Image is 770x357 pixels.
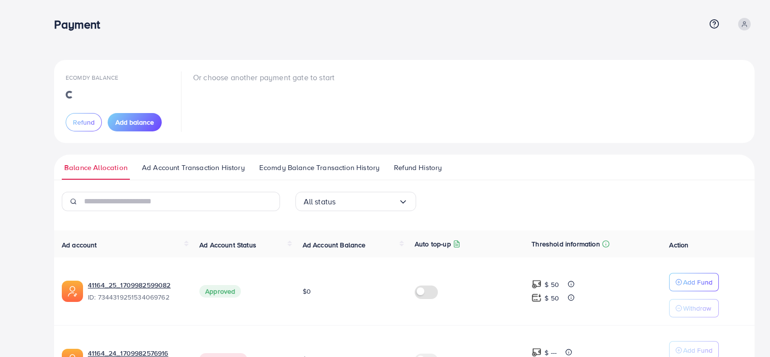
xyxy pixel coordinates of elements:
[669,240,688,250] span: Action
[115,117,154,127] span: Add balance
[532,238,600,250] p: Threshold information
[303,240,366,250] span: Ad Account Balance
[295,192,416,211] div: Search for option
[88,292,184,302] span: ID: 7344319251534069762
[66,73,118,82] span: Ecomdy Balance
[64,162,127,173] span: Balance Allocation
[66,113,102,131] button: Refund
[88,280,184,302] div: <span class='underline'>41164_25_1709982599082</span></br>7344319251534069762
[532,279,542,289] img: top-up amount
[545,279,559,290] p: $ 50
[303,286,311,296] span: $0
[415,238,451,250] p: Auto top-up
[669,299,719,317] button: Withdraw
[683,276,713,288] p: Add Fund
[199,240,256,250] span: Ad Account Status
[54,17,108,31] h3: Payment
[199,285,241,298] span: Approved
[62,240,97,250] span: Ad account
[683,302,711,314] p: Withdraw
[108,113,162,131] button: Add balance
[304,194,336,209] span: All status
[62,281,83,302] img: ic-ads-acc.e4c84228.svg
[142,162,245,173] span: Ad Account Transaction History
[532,293,542,303] img: top-up amount
[669,273,719,291] button: Add Fund
[336,194,398,209] input: Search for option
[545,292,559,304] p: $ 50
[394,162,442,173] span: Refund History
[73,117,95,127] span: Refund
[259,162,379,173] span: Ecomdy Balance Transaction History
[683,344,713,356] p: Add Fund
[88,280,171,290] a: 41164_25_1709982599082
[193,71,335,83] p: Or choose another payment gate to start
